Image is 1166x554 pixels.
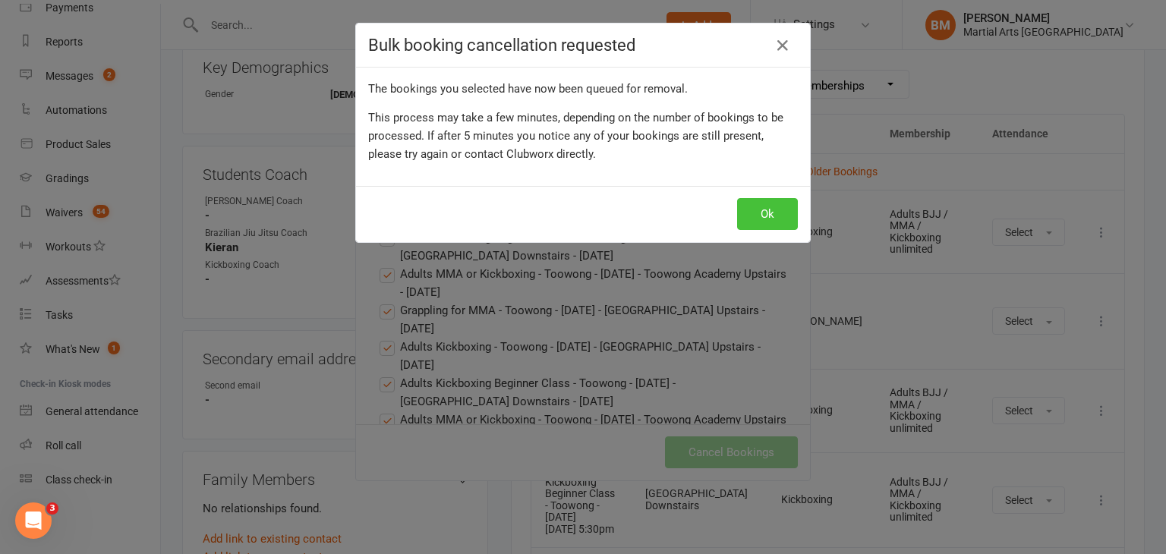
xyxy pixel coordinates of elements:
[737,198,798,230] button: Ok
[368,36,798,55] h4: Bulk booking cancellation requested
[368,109,798,163] div: This process may take a few minutes, depending on the number of bookings to be processed. If afte...
[368,80,798,98] div: The bookings you selected have now been queued for removal.
[771,33,795,58] a: Close
[46,502,58,515] span: 3
[15,502,52,539] iframe: Intercom live chat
